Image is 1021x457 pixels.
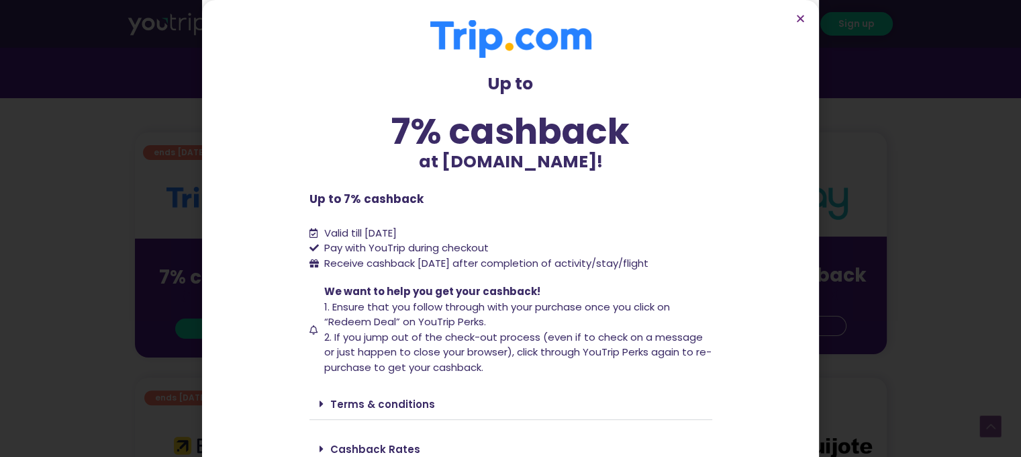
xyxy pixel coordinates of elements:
b: Up to 7% cashback [309,191,424,207]
p: at [DOMAIN_NAME]! [309,149,712,175]
a: Terms & conditions [330,397,435,411]
a: Cashback Rates [330,442,420,456]
span: Pay with YouTrip during checkout [321,241,489,256]
span: Receive cashback [DATE] after completion of activity/stay/flight [324,256,648,270]
div: 7% cashback [309,114,712,149]
p: Up to [309,71,712,97]
span: Valid till [DATE] [324,226,397,240]
a: Close [795,13,806,24]
span: 2. If you jump out of the check-out process (even if to check on a message or just happen to clos... [324,330,712,374]
div: Terms & conditions [309,388,712,420]
span: We want to help you get your cashback! [324,284,540,298]
span: 1. Ensure that you follow through with your purchase once you click on “Redeem Deal” on YouTrip P... [324,300,670,329]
